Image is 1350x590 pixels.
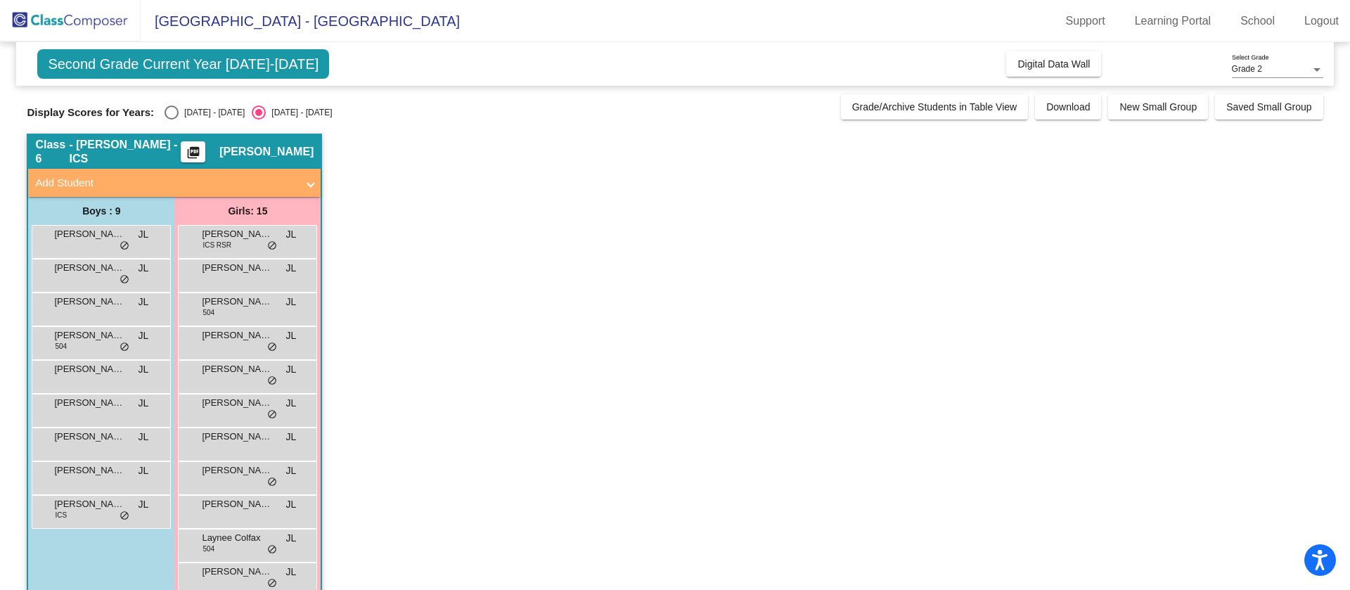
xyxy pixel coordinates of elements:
[286,531,297,546] span: JL
[286,463,297,478] span: JL
[120,241,129,252] span: do_not_disturb_alt
[286,261,297,276] span: JL
[139,261,149,276] span: JL
[267,241,277,252] span: do_not_disturb_alt
[202,396,272,410] span: [PERSON_NAME]
[852,101,1017,113] span: Grade/Archive Students in Table View
[141,10,460,32] span: [GEOGRAPHIC_DATA] - [GEOGRAPHIC_DATA]
[267,477,277,488] span: do_not_disturb_alt
[202,362,272,376] span: [PERSON_NAME]
[267,342,277,353] span: do_not_disturb_alt
[139,463,149,478] span: JL
[120,511,129,522] span: do_not_disturb_alt
[54,362,124,376] span: [PERSON_NAME]
[179,106,245,119] div: [DATE] - [DATE]
[54,463,124,477] span: [PERSON_NAME]
[286,295,297,309] span: JL
[55,341,67,352] span: 504
[139,328,149,343] span: JL
[120,274,129,286] span: do_not_disturb_alt
[202,240,231,250] span: ICS RSR
[54,261,124,275] span: [PERSON_NAME]
[54,396,124,410] span: [PERSON_NAME]
[37,49,329,79] span: Second Grade Current Year [DATE]-[DATE]
[1293,10,1350,32] a: Logout
[54,328,124,342] span: [PERSON_NAME]
[267,544,277,556] span: do_not_disturb_alt
[841,94,1029,120] button: Grade/Archive Students in Table View
[54,497,124,511] span: [PERSON_NAME]
[1035,94,1101,120] button: Download
[202,261,272,275] span: [PERSON_NAME]
[202,227,272,241] span: [PERSON_NAME]
[1232,64,1262,74] span: Grade 2
[1229,10,1286,32] a: School
[1055,10,1117,32] a: Support
[219,145,314,159] span: [PERSON_NAME]
[202,430,272,444] span: [PERSON_NAME]
[267,409,277,421] span: do_not_disturb_alt
[1046,101,1090,113] span: Download
[1006,51,1101,77] button: Digital Data Wall
[267,578,277,589] span: do_not_disturb_alt
[202,544,214,554] span: 504
[55,510,67,520] span: ICS
[54,227,124,241] span: [PERSON_NAME]
[1124,10,1223,32] a: Learning Portal
[139,497,149,512] span: JL
[286,497,297,512] span: JL
[28,197,174,225] div: Boys : 9
[202,307,214,318] span: 504
[139,430,149,444] span: JL
[1108,94,1208,120] button: New Small Group
[286,328,297,343] span: JL
[202,328,272,342] span: [PERSON_NAME]
[139,227,149,242] span: JL
[185,146,202,165] mat-icon: picture_as_pdf
[202,531,272,545] span: Laynee Colfax
[1119,101,1197,113] span: New Small Group
[28,169,321,197] mat-expansion-panel-header: Add Student
[286,362,297,377] span: JL
[174,197,321,225] div: Girls: 15
[27,106,154,119] span: Display Scores for Years:
[165,105,332,120] mat-radio-group: Select an option
[202,463,272,477] span: [PERSON_NAME]
[267,376,277,387] span: do_not_disturb_alt
[54,430,124,444] span: [PERSON_NAME]
[35,138,69,166] span: Class 6
[54,295,124,309] span: [PERSON_NAME]
[70,138,181,166] span: - [PERSON_NAME] - ICS
[181,141,205,162] button: Print Students Details
[286,396,297,411] span: JL
[1215,94,1323,120] button: Saved Small Group
[266,106,332,119] div: [DATE] - [DATE]
[1226,101,1311,113] span: Saved Small Group
[1017,58,1090,70] span: Digital Data Wall
[202,295,272,309] span: [PERSON_NAME]
[202,497,272,511] span: [PERSON_NAME]
[286,430,297,444] span: JL
[202,565,272,579] span: [PERSON_NAME]
[286,565,297,579] span: JL
[139,362,149,377] span: JL
[120,342,129,353] span: do_not_disturb_alt
[35,175,297,191] mat-panel-title: Add Student
[139,396,149,411] span: JL
[139,295,149,309] span: JL
[286,227,297,242] span: JL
